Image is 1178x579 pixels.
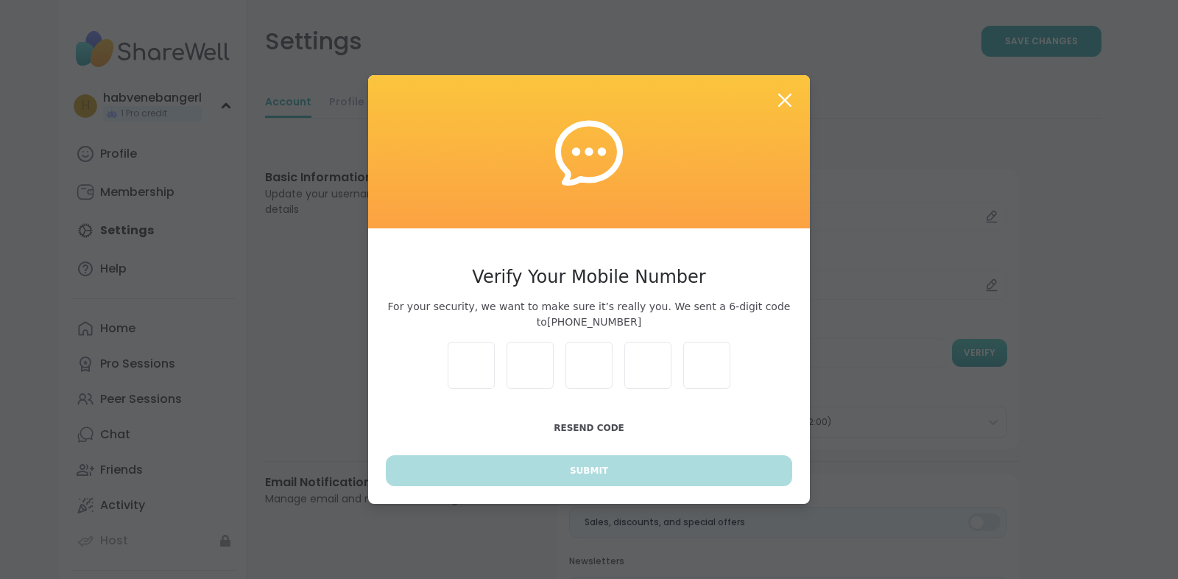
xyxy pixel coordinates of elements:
button: Submit [386,455,792,486]
span: Submit [570,464,608,477]
span: For your security, we want to make sure it’s really you. We sent a 6-digit code to [PHONE_NUMBER] [386,299,792,330]
h3: Verify Your Mobile Number [386,264,792,290]
button: Resend Code [386,413,792,443]
span: Resend Code [554,423,624,433]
